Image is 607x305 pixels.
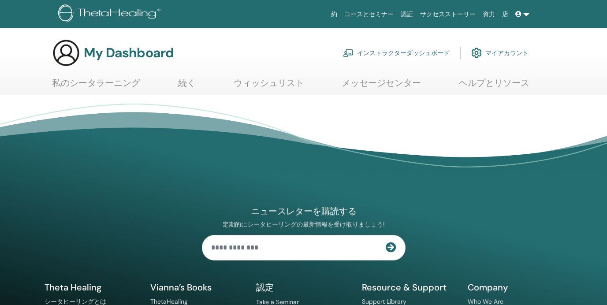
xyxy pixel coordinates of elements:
[202,220,406,229] p: 定期的にシータヒーリングの最新情報を受け取りましょう!
[234,78,304,95] a: ウィッシュリスト
[178,78,196,95] a: 続く
[52,78,140,95] a: 私のシータラーニング
[150,282,246,293] h5: Vianna’s Books
[468,282,563,293] h5: Company
[342,78,421,95] a: メッセージセンター
[471,43,529,63] a: マイアカウント
[45,282,140,293] h5: Theta Healing
[417,6,479,22] a: サクセスストーリー
[256,282,351,294] h5: 認定
[362,282,457,293] h5: Resource & Support
[202,205,406,217] h4: ニュースレターを購読する
[84,45,174,61] h3: My Dashboard
[397,6,417,22] a: 認証
[499,6,512,22] a: 店
[58,4,164,24] img: logo.png
[343,49,354,57] img: chalkboard-teacher.svg
[471,45,482,60] img: cog.svg
[52,39,80,67] img: generic-user-icon.jpg
[479,6,499,22] a: 資力
[343,43,450,63] a: インストラクターダッシュボード
[328,6,341,22] a: 約
[341,6,397,22] a: コースとセミナー
[459,78,529,95] a: ヘルプとリソース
